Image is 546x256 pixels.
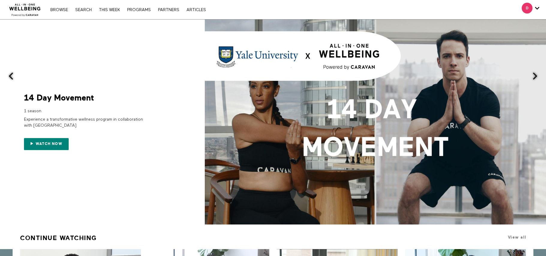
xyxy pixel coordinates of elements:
[183,8,209,12] a: ARTICLES
[124,8,154,12] a: PROGRAMS
[508,235,527,239] a: View all
[155,8,182,12] a: PARTNERS
[47,7,209,13] nav: Primary
[72,8,95,12] a: Search
[20,232,97,244] a: Continue Watching
[47,8,71,12] a: Browse
[96,8,123,12] a: THIS WEEK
